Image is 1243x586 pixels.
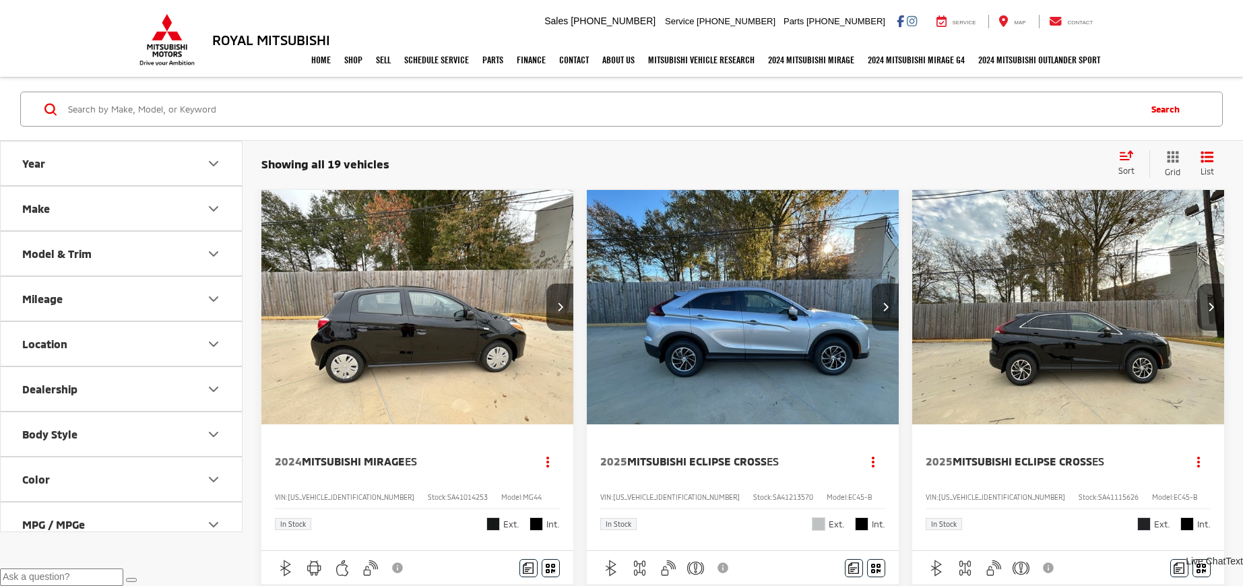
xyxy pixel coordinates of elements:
[1112,150,1149,177] button: Select sort value
[761,43,861,77] a: 2024 Mitsubishi Mirage
[501,493,523,501] span: Model:
[67,93,1138,125] input: Search by Make, Model, or Keyword
[1165,166,1180,178] span: Grid
[362,560,379,577] img: Keyless Entry
[957,560,974,577] img: 4WD/AWD
[613,493,740,501] span: [US_VEHICLE_IDENTIFICATION_NUMBER]
[546,284,573,331] button: Next image
[205,246,222,262] div: Model & Trim
[205,156,222,172] div: Year
[275,455,302,467] span: 2024
[546,562,555,573] i: Window Sticker
[806,16,885,26] span: [PHONE_NUMBER]
[1180,517,1194,531] span: Black
[1,232,243,275] button: Model & TrimModel & Trim
[22,428,77,441] div: Body Style
[542,559,560,577] button: Window Sticker
[1197,456,1200,467] span: dropdown dots
[1197,518,1211,531] span: Int.
[603,560,620,577] img: Bluetooth®
[862,450,885,474] button: Actions
[205,291,222,307] div: Mileage
[712,554,735,582] button: View Disclaimer
[1187,450,1211,474] button: Actions
[305,43,338,77] a: Home
[1,412,243,456] button: Body StyleBody Style
[953,455,1092,467] span: Mitsubishi Eclipse Cross
[1174,493,1197,501] span: EC45-B
[861,43,971,77] a: 2024 Mitsubishi Mirage G4
[205,426,222,443] div: Body Style
[22,292,63,305] div: Mileage
[369,43,397,77] a: Sell
[261,190,575,424] div: 2024 Mitsubishi Mirage ES 0
[1,367,243,411] button: DealershipDealership
[907,15,917,26] a: Instagram: Click to visit our Instagram page
[280,521,306,527] span: In Stock
[827,493,848,501] span: Model:
[405,455,417,467] span: ES
[988,15,1035,28] a: Map
[1174,562,1184,574] img: Comments
[1,457,243,501] button: ColorColor
[205,517,222,533] div: MPG / MPGe
[1138,92,1199,126] button: Search
[631,560,648,577] img: 4WD/AWD
[428,493,447,501] span: Stock:
[275,493,288,501] span: VIN:
[600,455,627,467] span: 2025
[1186,555,1225,568] a: Live Chat
[985,560,1002,577] img: Keyless Entry
[784,16,804,26] span: Parts
[1225,555,1243,568] a: Text
[205,471,222,488] div: Color
[971,43,1107,77] a: 2024 Mitsubishi Outlander SPORT
[926,454,1174,469] a: 2025Mitsubishi Eclipse CrossES
[953,20,976,26] span: Service
[753,493,773,501] span: Stock:
[137,13,197,66] img: Mitsubishi
[926,15,986,28] a: Service
[338,43,369,77] a: Shop
[845,559,863,577] button: Comments
[1186,556,1225,566] span: Live Chat
[205,201,222,217] div: Make
[212,32,330,47] h3: Royal Mitsubishi
[897,15,904,26] a: Facebook: Click to visit our Facebook page
[1154,518,1170,531] span: Ext.
[334,560,351,577] img: Apple CarPlay
[1039,15,1104,28] a: Contact
[1092,455,1104,467] span: ES
[773,493,813,501] span: SA41213570
[1152,493,1174,501] span: Model:
[22,383,77,395] div: Dealership
[1149,150,1190,178] button: Grid View
[1038,554,1060,582] button: View Disclaimer
[1,502,243,546] button: MPG / MPGeMPG / MPGe
[261,190,575,426] img: 2024 Mitsubishi Mirage ES
[1197,284,1224,331] button: Next image
[397,43,476,77] a: Schedule Service: Opens in a new tab
[931,521,957,527] span: In Stock
[22,518,85,531] div: MPG / MPGe
[912,190,1225,426] img: 2025 Mitsubishi Eclipse Cross ES
[627,455,767,467] span: Mitsubishi Eclipse Cross
[22,337,67,350] div: Location
[872,518,885,531] span: Int.
[530,517,543,531] span: Black
[586,190,900,426] img: 2025 Mitsubishi Eclipse Cross ES
[872,456,874,467] span: dropdown dots
[928,560,945,577] img: Bluetooth®
[571,15,656,26] span: [PHONE_NUMBER]
[306,560,323,577] img: Android Auto
[812,517,825,531] span: Alloy Silver Metallic
[205,381,222,397] div: Dealership
[205,336,222,352] div: Location
[261,157,389,170] span: Showing all 19 vehicles
[552,43,596,77] a: Contact
[1067,20,1093,26] span: Contact
[22,247,92,260] div: Model & Trim
[22,157,45,170] div: Year
[872,284,899,331] button: Next image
